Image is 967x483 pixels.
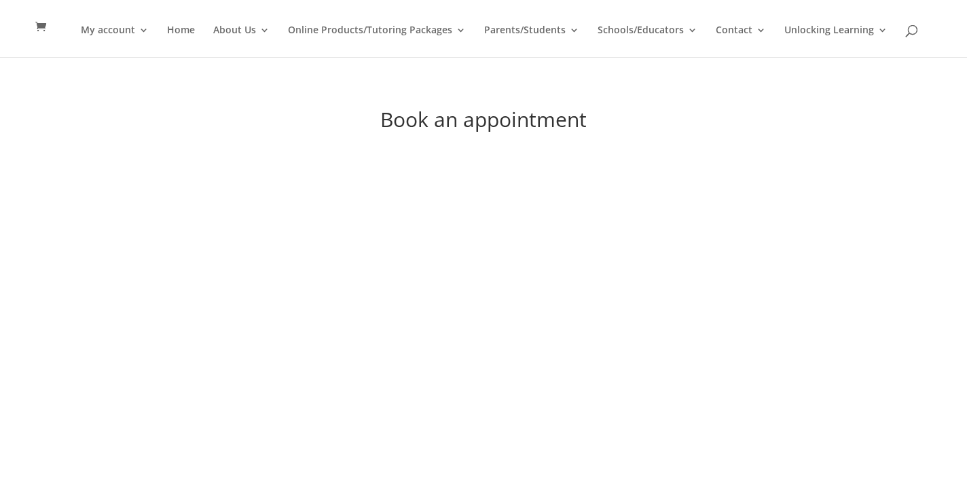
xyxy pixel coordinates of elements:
h1: Book an appointment [117,109,850,137]
a: Parents/Students [484,25,579,57]
a: About Us [213,25,270,57]
a: Schools/Educators [598,25,697,57]
a: Home [167,25,195,57]
a: Contact [716,25,766,57]
a: Unlocking Learning [784,25,888,57]
a: My account [81,25,149,57]
a: Online Products/Tutoring Packages [288,25,466,57]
